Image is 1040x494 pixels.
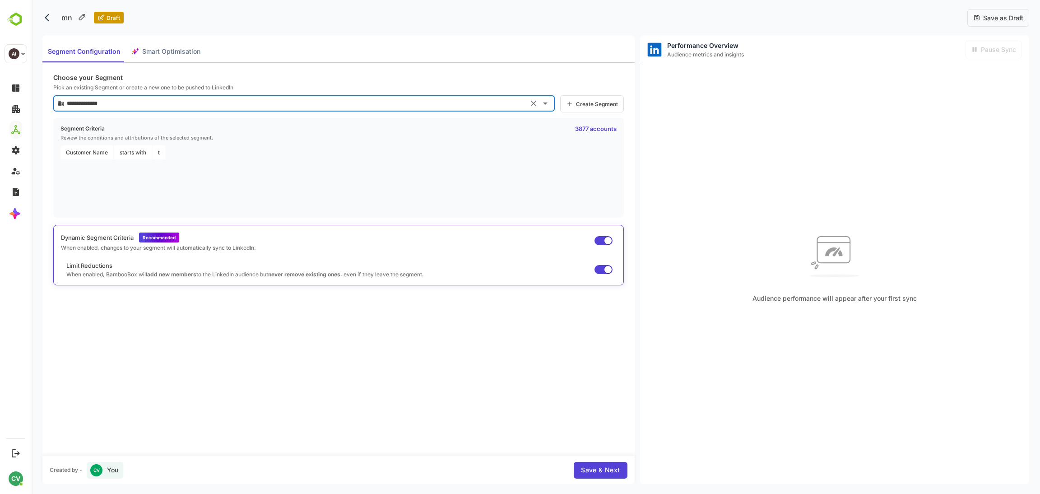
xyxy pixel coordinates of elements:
[11,11,24,24] button: back
[73,14,88,21] span: Draft
[721,294,885,302] span: Audience performance will appear after your first sync
[237,271,309,278] strong: never remove existing ones
[29,135,181,141] p: Review the conditions and attributions of the selected segment.
[543,125,585,132] p: 3877 accounts
[18,467,51,473] div: Created by -
[29,125,181,132] p: Segment Criteria
[116,271,165,278] strong: add new members
[636,51,712,58] span: Audience metrics and insights
[111,235,144,240] span: Recommended
[933,41,990,58] div: Activate sync in order to activate
[9,471,23,486] div: CV
[549,465,588,476] span: Save & Next
[29,244,224,251] p: When enabled, changes to your segment will automatically sync to LinkedIn.
[5,11,28,28] img: BambooboxLogoMark.f1c84d78b4c51b1a7b5f700c9845e183.svg
[9,447,22,459] button: Logout
[55,462,92,479] div: You
[22,74,592,81] p: Choose your Segment
[496,97,508,110] button: Clear
[507,97,520,110] button: Open
[947,46,984,53] span: Pause Sync
[949,14,992,22] span: Save as Draft
[29,145,82,159] span: Customer Name
[35,271,392,278] p: When enabled, BambooBox will to the LinkedIn audience but , even if they leave the segment.
[24,9,46,27] p: mn
[542,101,586,107] span: Create Segment
[111,46,169,57] span: Smart Optimisation
[29,234,102,241] p: Dynamic Segment Criteria
[59,464,71,476] div: CV
[16,46,89,57] span: Segment Configuration
[9,48,19,59] div: AI
[35,262,392,269] p: Limit Reductions
[121,145,134,159] span: t
[83,145,120,159] span: starts with
[22,84,592,91] p: Pick an existing Segment or create a new one to be pushed to LinkedIn
[542,462,595,479] button: Save & Next
[529,95,592,112] a: Create Segment
[636,42,712,49] span: Performance Overview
